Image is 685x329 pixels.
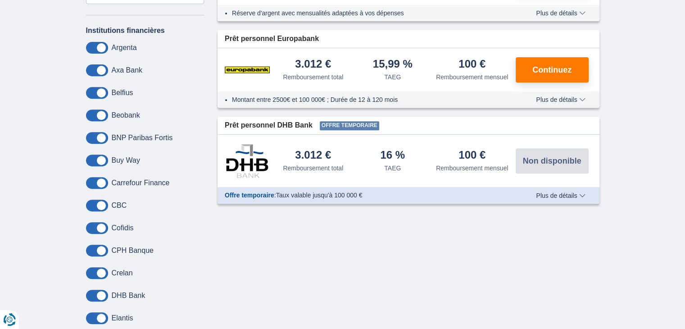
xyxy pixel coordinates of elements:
div: 100 € [458,150,485,162]
div: 3.012 € [295,59,331,71]
button: Plus de détails [529,9,592,17]
div: TAEG [384,73,401,82]
label: Carrefour Finance [112,179,170,187]
li: Montant entre 2500€ et 100 000€ ; Durée de 12 à 120 mois [232,95,510,104]
label: Cofidis [112,224,134,232]
label: Elantis [112,314,133,322]
label: Axa Bank [112,66,142,74]
button: Non disponible [516,148,589,174]
div: Remboursement mensuel [436,164,508,173]
div: Remboursement mensuel [436,73,508,82]
div: TAEG [384,164,401,173]
span: Prêt personnel DHB Bank [225,120,313,131]
div: 15,99 % [373,59,413,71]
span: Plus de détails [536,10,585,16]
label: Argenta [112,44,137,52]
span: Continuez [532,66,572,74]
span: Offre temporaire [320,121,379,130]
label: Belfius [112,89,133,97]
span: Plus de détails [536,192,585,199]
label: Buy Way [112,156,140,164]
div: : [218,191,517,200]
label: CBC [112,201,127,210]
div: Remboursement total [283,164,343,173]
button: Plus de détails [529,96,592,103]
img: pret personnel Europabank [225,59,270,81]
label: Crelan [112,269,133,277]
div: 100 € [458,59,485,71]
button: Continuez [516,57,589,82]
li: Réserve d'argent avec mensualités adaptées à vos dépenses [232,9,510,18]
label: Institutions financières [86,27,165,35]
div: 3.012 € [295,150,331,162]
span: Non disponible [523,157,581,165]
div: 16 % [380,150,405,162]
span: Plus de détails [536,96,585,103]
img: pret personnel DHB Bank [225,144,270,178]
span: Offre temporaire [225,192,274,199]
div: Remboursement total [283,73,343,82]
label: BNP Paribas Fortis [112,134,173,142]
label: DHB Bank [112,292,145,300]
span: Prêt personnel Europabank [225,34,319,44]
label: CPH Banque [112,247,154,255]
label: Beobank [112,111,140,119]
span: Taux valable jusqu'à 100 000 € [276,192,363,199]
button: Plus de détails [529,192,592,199]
